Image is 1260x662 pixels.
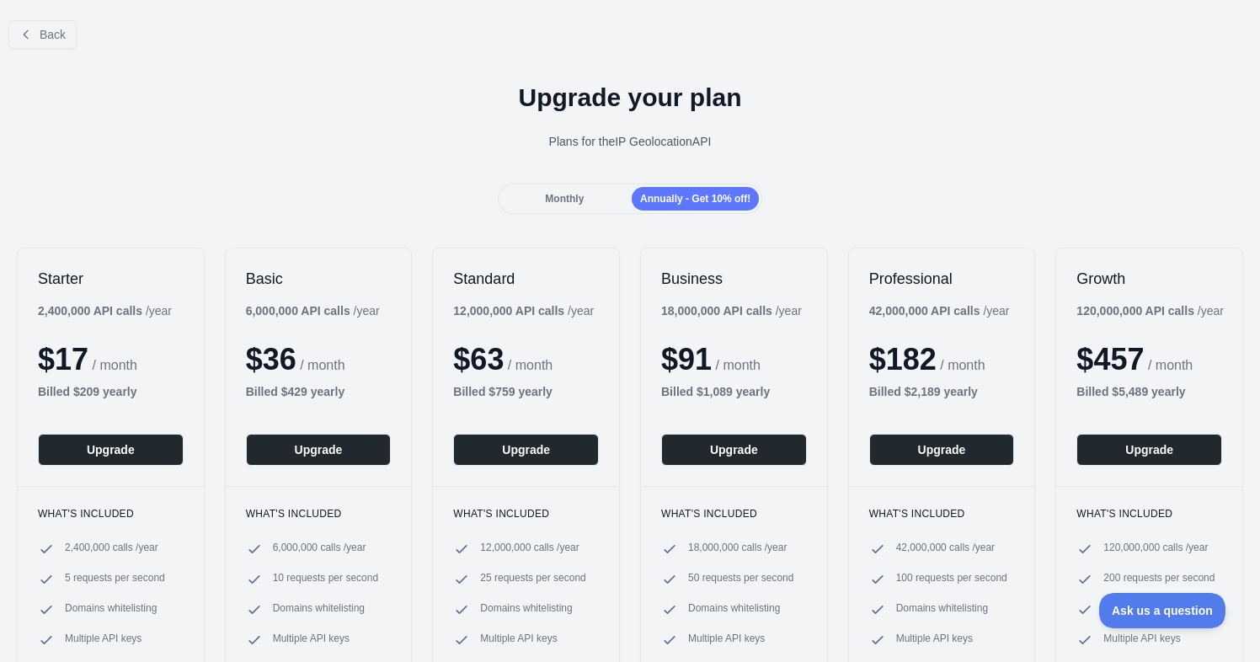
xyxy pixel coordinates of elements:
[869,304,980,318] b: 42,000,000 API calls
[453,269,599,289] h2: Standard
[1076,342,1144,376] span: $ 457
[1076,304,1194,318] b: 120,000,000 API calls
[453,302,594,319] div: / year
[661,269,807,289] h2: Business
[661,304,772,318] b: 18,000,000 API calls
[869,269,1015,289] h2: Professional
[1076,302,1224,319] div: / year
[869,342,937,376] span: $ 182
[869,302,1010,319] div: / year
[1099,593,1226,628] iframe: Toggle Customer Support
[453,304,564,318] b: 12,000,000 API calls
[661,342,712,376] span: $ 91
[661,302,802,319] div: / year
[453,342,504,376] span: $ 63
[1076,269,1222,289] h2: Growth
